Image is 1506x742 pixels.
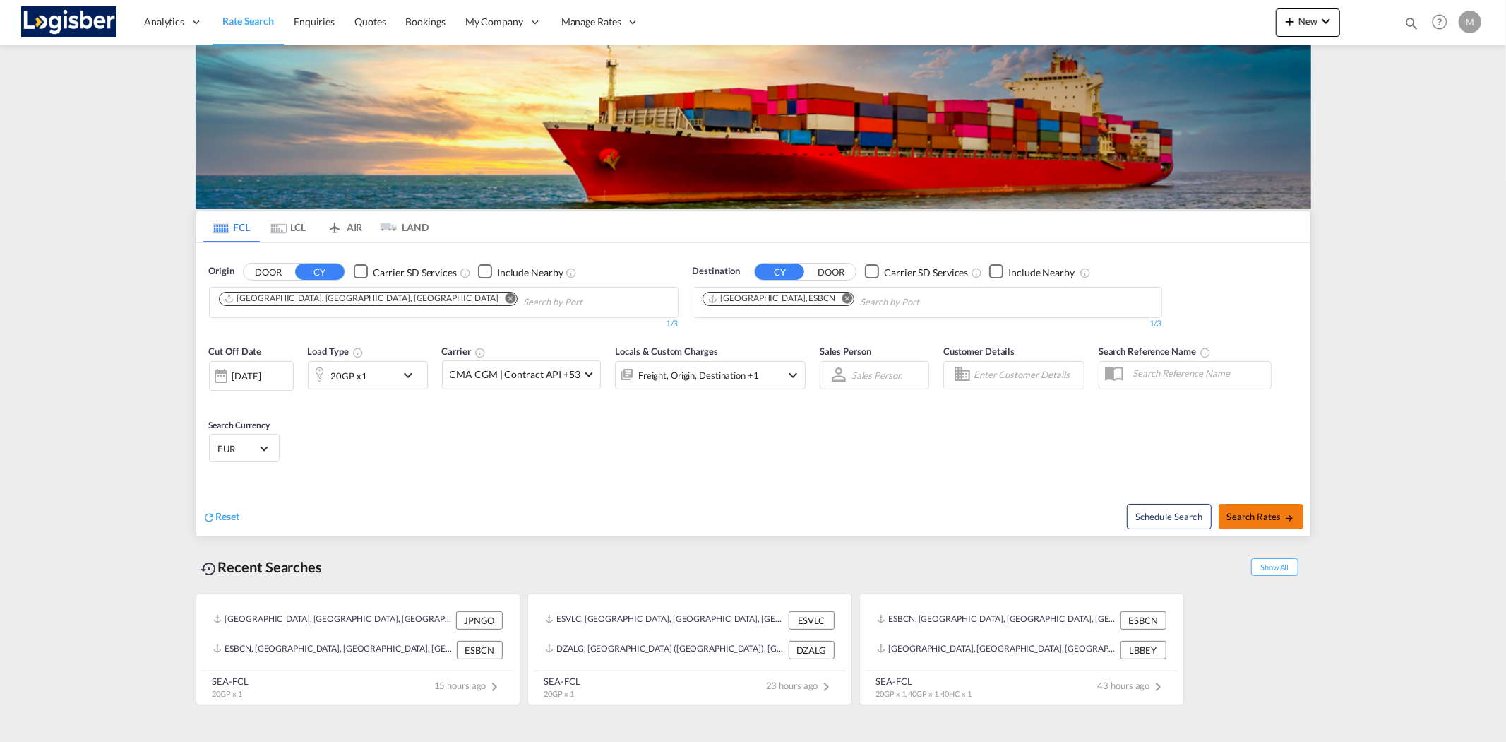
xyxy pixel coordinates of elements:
[1098,680,1167,691] span: 43 hours ago
[217,438,272,459] md-select: Select Currency: € EUREuro
[638,365,759,385] div: Freight Origin Destination Factory Stuffing
[21,6,116,38] img: d7a75e507efd11eebffa5922d020a472.png
[876,689,972,698] span: 20GP x 1, 40GP x 1, 40HC x 1
[434,680,503,691] span: 15 hours ago
[693,318,1162,330] div: 1/3
[213,611,453,630] div: JPNGO, Nagoya, Aichi, Japan, Greater China & Far East Asia, Asia Pacific
[693,264,741,278] span: Destination
[203,511,216,524] md-icon: icon-refresh
[450,367,580,382] span: CMA CGM | Contract API +53
[326,219,343,230] md-icon: icon-airplane
[213,641,453,659] div: ESBCN, Barcelona, Spain, Southern Europe, Europe
[1284,513,1294,523] md-icon: icon-arrow-right
[865,264,968,279] md-checkbox: Checkbox No Ink
[766,680,835,691] span: 23 hours ago
[486,678,503,695] md-icon: icon-chevron-right
[1276,8,1340,37] button: icon-plus 400-fgNewicon-chevron-down
[1404,16,1419,37] div: icon-magnify
[860,291,994,314] input: Chips input.
[244,264,293,280] button: DOOR
[308,346,364,357] span: Load Type
[755,264,804,280] button: CY
[1080,266,1091,278] md-icon: Unchecked: Ignores neighbouring ports when fetching rates.Checked : Includes neighbouring ports w...
[201,560,218,577] md-icon: icon-backup-restore
[1099,346,1211,357] span: Search Reference Name
[456,611,503,630] div: JPNGO
[316,211,373,242] md-tab-item: AIR
[561,15,621,29] span: Manage Rates
[1120,641,1166,659] div: LBBEY
[222,15,274,27] span: Rate Search
[209,360,294,390] div: [DATE]
[1200,346,1211,358] md-icon: Your search will be saved by the below given name
[1251,558,1298,576] span: Show All
[974,364,1080,385] input: Enter Customer Details
[527,594,852,705] recent-search-card: ESVLC, [GEOGRAPHIC_DATA], [GEOGRAPHIC_DATA], [GEOGRAPHIC_DATA], [GEOGRAPHIC_DATA] ESVLCDZALG, [GE...
[496,293,517,307] button: Remove
[209,318,679,330] div: 1/3
[789,641,835,659] div: DZALG
[707,293,839,305] div: Press delete to remove this chip.
[457,641,503,659] div: ESBCN
[1150,678,1167,695] md-icon: icon-chevron-right
[876,675,972,688] div: SEA-FCL
[218,442,258,455] span: EUR
[818,678,835,695] md-icon: icon-chevron-right
[1459,11,1481,33] div: M
[1008,265,1075,279] div: Include Nearby
[442,346,486,357] span: Carrier
[1127,504,1212,529] button: Note: By default Schedule search will only considerorigin ports, destination ports and cut off da...
[545,641,785,659] div: DZALG, Alger (Algiers), Algeria, Northern Africa, Africa
[1120,611,1166,630] div: ESBCN
[232,370,261,382] div: [DATE]
[566,266,578,278] md-icon: Unchecked: Ignores neighbouring ports when fetching rates.Checked : Includes neighbouring ports w...
[615,360,806,389] div: Freight Origin Destination Factory Stuffingicon-chevron-down
[331,365,367,385] div: 20GP x1
[474,346,486,358] md-icon: The selected Trucker/Carrierwill be displayed in the rate results If the rates are from another f...
[373,211,429,242] md-tab-item: LAND
[544,675,580,688] div: SEA-FCL
[859,594,1184,705] recent-search-card: ESBCN, [GEOGRAPHIC_DATA], [GEOGRAPHIC_DATA], [GEOGRAPHIC_DATA], [GEOGRAPHIC_DATA] ESBCN[GEOGRAPHI...
[545,611,785,630] div: ESVLC, Valencia, Spain, Southern Europe, Europe
[789,611,835,630] div: ESVLC
[213,689,242,698] span: 20GP x 1
[217,288,664,314] md-chips-wrap: Chips container. Use arrow keys to select chips.
[213,675,249,688] div: SEA-FCL
[224,293,502,305] div: Press delete to remove this chip.
[943,346,1015,357] span: Customer Details
[850,365,904,385] md-select: Sales Person
[784,366,801,383] md-icon: icon-chevron-down
[144,15,184,29] span: Analytics
[1428,10,1452,34] span: Help
[308,360,428,389] div: 20GP x1icon-chevron-down
[478,264,563,279] md-checkbox: Checkbox No Ink
[196,594,520,705] recent-search-card: [GEOGRAPHIC_DATA], [GEOGRAPHIC_DATA], [GEOGRAPHIC_DATA], [GEOGRAPHIC_DATA], [GEOGRAPHIC_DATA] & [...
[354,16,386,28] span: Quotes
[1404,16,1419,31] md-icon: icon-magnify
[971,266,982,278] md-icon: Unchecked: Search for CY (Container Yard) services for all selected carriers.Checked : Search for...
[544,689,574,698] span: 20GP x 1
[460,266,471,278] md-icon: Unchecked: Search for CY (Container Yard) services for all selected carriers.Checked : Search for...
[203,510,240,525] div: icon-refreshReset
[806,264,856,280] button: DOOR
[400,366,424,383] md-icon: icon-chevron-down
[877,641,1117,659] div: LBBEY, Beirut, Lebanon, Levante, Middle East
[1428,10,1459,35] div: Help
[196,45,1311,209] img: LCL+%26+FCL+BACKGROUND.png
[1125,363,1271,384] input: Search Reference Name
[354,264,457,279] md-checkbox: Checkbox No Ink
[196,243,1310,536] div: OriginDOOR CY Checkbox No InkUnchecked: Search for CY (Container Yard) services for all selected ...
[209,264,234,278] span: Origin
[1317,13,1334,30] md-icon: icon-chevron-down
[877,611,1117,630] div: ESBCN, Barcelona, Spain, Southern Europe, Europe
[203,211,429,242] md-pagination-wrapper: Use the left and right arrow keys to navigate between tabs
[820,346,871,357] span: Sales Person
[216,510,240,522] span: Reset
[989,264,1075,279] md-checkbox: Checkbox No Ink
[1227,511,1295,522] span: Search Rates
[352,346,364,358] md-icon: icon-information-outline
[615,346,718,357] span: Locals & Custom Charges
[196,551,328,583] div: Recent Searches
[294,16,335,28] span: Enquiries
